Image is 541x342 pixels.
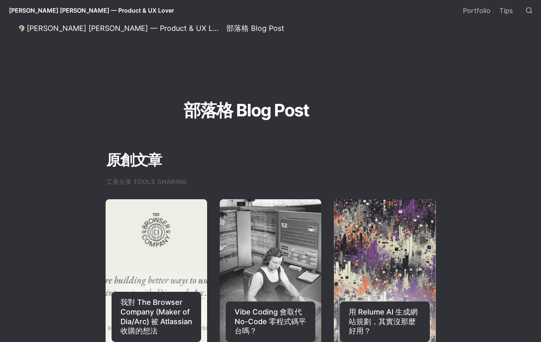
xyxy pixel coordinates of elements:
[222,25,223,32] span: /
[226,24,284,33] div: 部落格 Blog Post
[224,24,286,33] a: 部落格 Blog Post
[106,148,436,172] h1: 原創文章
[27,24,219,33] div: [PERSON_NAME] [PERSON_NAME] — Product & UX Lover
[9,7,174,14] span: [PERSON_NAME] [PERSON_NAME] — Product & UX Lover
[19,25,25,31] img: Daniel Lee — Product & UX Lover
[46,97,447,124] h1: 部落格 Blog Post
[16,24,221,33] a: [PERSON_NAME] [PERSON_NAME] — Product & UX Lover
[106,179,187,185] span: 工具分享 Tools Sharing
